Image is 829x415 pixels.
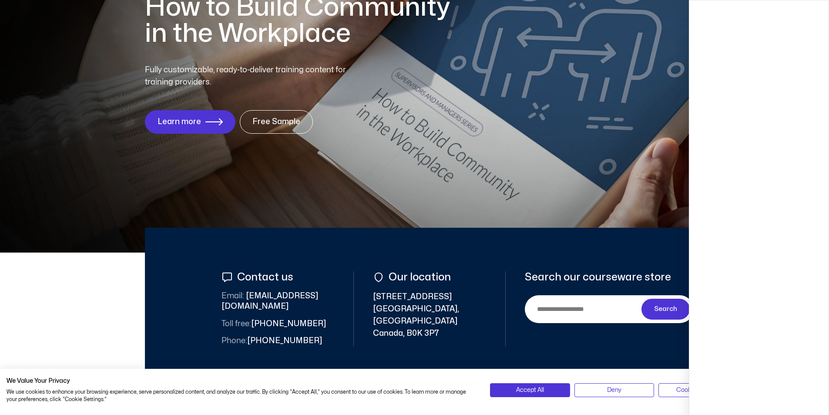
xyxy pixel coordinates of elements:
p: We use cookies to enhance your browsing experience, serve personalized content, and analyze our t... [7,388,477,403]
button: Search [641,299,690,320]
span: [PHONE_NUMBER] [222,319,326,329]
span: Cookie Settings [676,385,720,395]
div: Send message [7,7,98,14]
span: [STREET_ADDRESS] [GEOGRAPHIC_DATA], [GEOGRAPHIC_DATA] Canada, B0K 3P7 [373,291,486,340]
span: Deny [607,385,621,395]
p: Fully customizable, ready-to-deliver training content for training providers. [145,64,362,88]
button: Deny all cookies [574,383,654,397]
span: Accept All [516,385,544,395]
span: [EMAIL_ADDRESS][DOMAIN_NAME] [222,291,335,312]
span: Contact us [235,271,293,283]
span: Search our courseware store [525,271,671,283]
button: Adjust cookie preferences [658,383,738,397]
span: Learn more [158,118,201,126]
span: Free Sample [252,118,300,126]
h2: We Value Your Privacy [7,377,477,385]
button: Accept all cookies [490,383,570,397]
a: Learn more [145,110,235,134]
a: Free Sample [240,110,313,134]
span: Search [654,304,677,314]
span: Email: [222,292,244,300]
span: Our location [386,271,451,283]
span: [PHONE_NUMBER] [222,336,322,346]
span: Toll free: [222,320,251,327]
span: Phone: [222,337,247,344]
